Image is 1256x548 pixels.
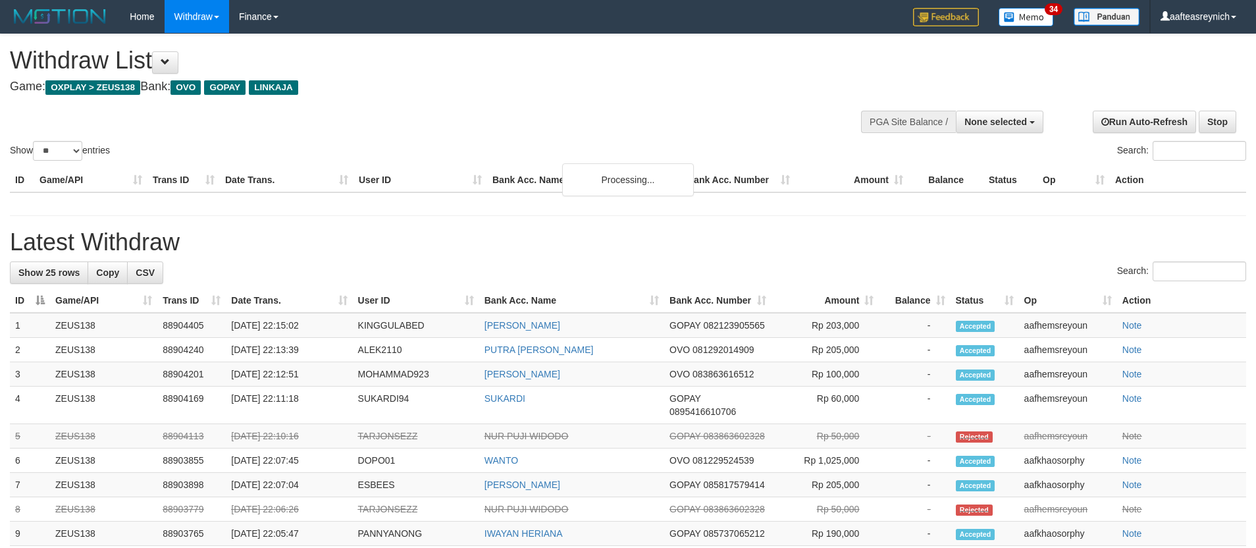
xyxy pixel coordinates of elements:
[34,168,147,192] th: Game/API
[157,387,226,424] td: 88904169
[669,455,690,466] span: OVO
[879,473,950,497] td: -
[484,320,560,331] a: [PERSON_NAME]
[157,449,226,473] td: 88903855
[484,455,518,466] a: WANTO
[964,117,1027,127] span: None selected
[484,431,569,441] a: NUR PUJI WIDODO
[50,424,157,449] td: ZEUS138
[1122,344,1142,355] a: Note
[956,456,995,467] span: Accepted
[1122,320,1142,331] a: Note
[908,168,983,192] th: Balance
[956,394,995,405] span: Accepted
[147,168,220,192] th: Trans ID
[951,288,1019,313] th: Status: activate to sort column ascending
[879,288,950,313] th: Balance: activate to sort column ascending
[1110,168,1246,192] th: Action
[10,288,50,313] th: ID: activate to sort column descending
[10,338,50,362] td: 2
[226,362,352,387] td: [DATE] 22:12:51
[10,261,88,284] a: Show 25 rows
[136,267,155,278] span: CSV
[1019,338,1117,362] td: aafhemsreyoun
[1019,473,1117,497] td: aafkhaosorphy
[879,497,950,522] td: -
[10,80,824,94] h4: Game: Bank:
[10,47,824,74] h1: Withdraw List
[226,313,352,338] td: [DATE] 22:15:02
[772,473,879,497] td: Rp 205,000
[353,497,479,522] td: TARJONSEZZ
[1153,141,1246,161] input: Search:
[1122,393,1142,404] a: Note
[10,313,50,338] td: 1
[1122,431,1142,441] a: Note
[88,261,128,284] a: Copy
[10,168,34,192] th: ID
[669,320,700,331] span: GOPAY
[1019,387,1117,424] td: aafhemsreyoun
[226,338,352,362] td: [DATE] 22:13:39
[1019,362,1117,387] td: aafhemsreyoun
[226,522,352,546] td: [DATE] 22:05:47
[669,528,700,539] span: GOPAY
[353,387,479,424] td: SUKARDI94
[157,497,226,522] td: 88903779
[956,431,993,443] span: Rejected
[50,313,157,338] td: ZEUS138
[879,313,950,338] td: -
[772,449,879,473] td: Rp 1,025,000
[664,288,772,313] th: Bank Acc. Number: activate to sort column ascending
[879,424,950,449] td: -
[956,480,995,491] span: Accepted
[353,168,487,192] th: User ID
[10,449,50,473] td: 6
[1019,288,1117,313] th: Op: activate to sort column ascending
[861,111,956,133] div: PGA Site Balance /
[1122,455,1142,466] a: Note
[1045,3,1062,15] span: 34
[33,141,82,161] select: Showentries
[50,362,157,387] td: ZEUS138
[669,504,700,514] span: GOPAY
[879,449,950,473] td: -
[772,362,879,387] td: Rp 100,000
[879,387,950,424] td: -
[484,344,594,355] a: PUTRA [PERSON_NAME]
[226,449,352,473] td: [DATE] 22:07:45
[562,163,694,196] div: Processing...
[1122,479,1142,490] a: Note
[353,362,479,387] td: MOHAMMAD923
[956,370,995,381] span: Accepted
[10,7,110,26] img: MOTION_logo.png
[50,387,157,424] td: ZEUS138
[772,313,879,338] td: Rp 203,000
[157,473,226,497] td: 88903898
[1074,8,1139,26] img: panduan.png
[983,168,1037,192] th: Status
[669,369,690,379] span: OVO
[1019,522,1117,546] td: aafkhaosorphy
[703,504,764,514] span: Copy 083863602328 to clipboard
[795,168,908,192] th: Amount
[157,288,226,313] th: Trans ID: activate to sort column ascending
[50,338,157,362] td: ZEUS138
[127,261,163,284] a: CSV
[682,168,795,192] th: Bank Acc. Number
[772,338,879,362] td: Rp 205,000
[913,8,979,26] img: Feedback.jpg
[484,504,569,514] a: NUR PUJI WIDODO
[204,80,246,95] span: GOPAY
[353,522,479,546] td: PANNYANONG
[1122,504,1142,514] a: Note
[999,8,1054,26] img: Button%20Memo.svg
[879,522,950,546] td: -
[50,522,157,546] td: ZEUS138
[693,455,754,466] span: Copy 081229524539 to clipboard
[50,288,157,313] th: Game/API: activate to sort column ascending
[353,288,479,313] th: User ID: activate to sort column ascending
[772,288,879,313] th: Amount: activate to sort column ascending
[10,424,50,449] td: 5
[353,313,479,338] td: KINGGULABED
